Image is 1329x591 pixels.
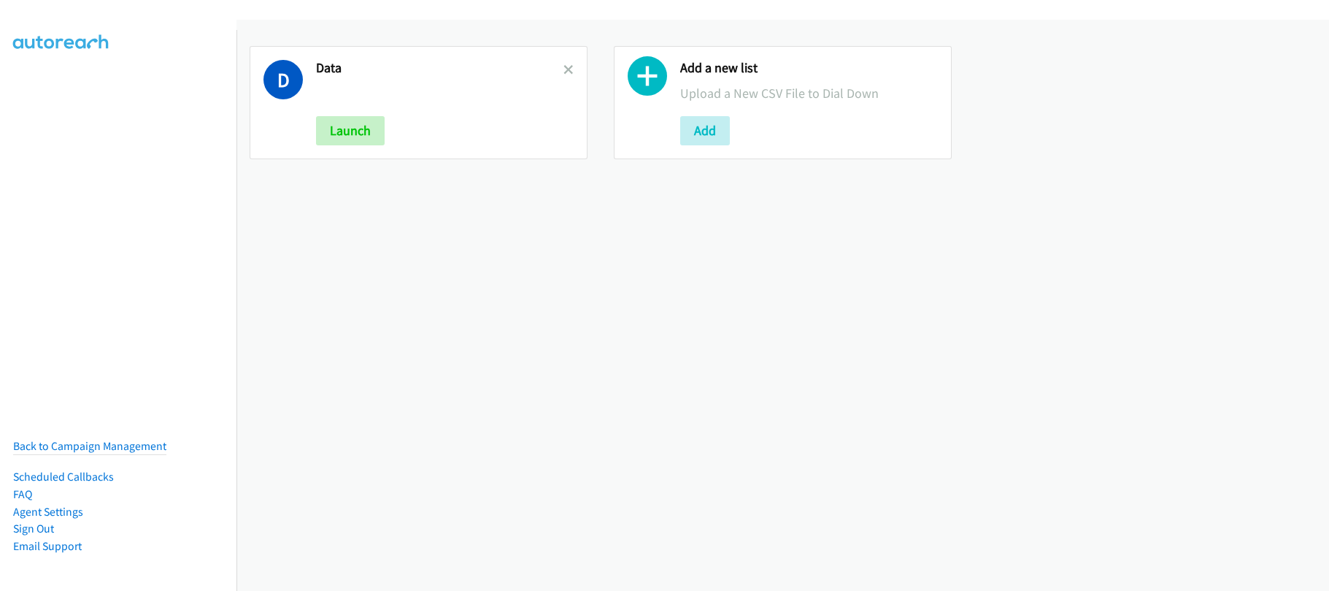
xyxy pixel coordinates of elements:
[13,487,32,501] a: FAQ
[13,539,82,553] a: Email Support
[13,522,54,535] a: Sign Out
[680,60,938,77] h2: Add a new list
[316,60,563,77] h2: Data
[680,116,730,145] button: Add
[13,439,166,453] a: Back to Campaign Management
[13,470,114,484] a: Scheduled Callbacks
[263,60,303,99] h1: D
[680,83,938,103] p: Upload a New CSV File to Dial Down
[316,116,385,145] button: Launch
[13,505,83,519] a: Agent Settings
